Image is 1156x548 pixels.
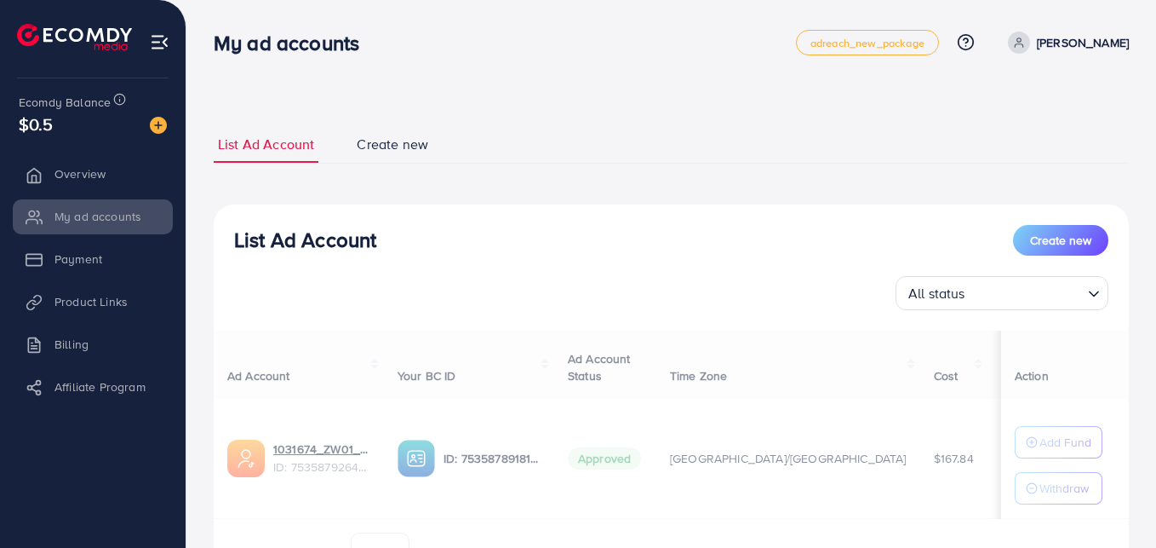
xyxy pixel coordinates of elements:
span: Create new [1030,232,1091,249]
img: image [150,117,167,134]
button: Create new [1013,225,1108,256]
h3: List Ad Account [234,228,376,252]
input: Search for option [970,278,1081,306]
span: Create new [357,135,428,154]
img: logo [17,24,132,50]
span: List Ad Account [218,135,314,154]
a: adreach_new_package [796,30,939,55]
span: Ecomdy Balance [19,94,111,111]
span: $0.5 [19,112,54,136]
span: All status [905,281,969,306]
h3: My ad accounts [214,31,373,55]
div: Search for option [896,276,1108,310]
img: menu [150,32,169,52]
a: [PERSON_NAME] [1001,32,1129,54]
span: adreach_new_package [810,37,924,49]
p: [PERSON_NAME] [1037,32,1129,53]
